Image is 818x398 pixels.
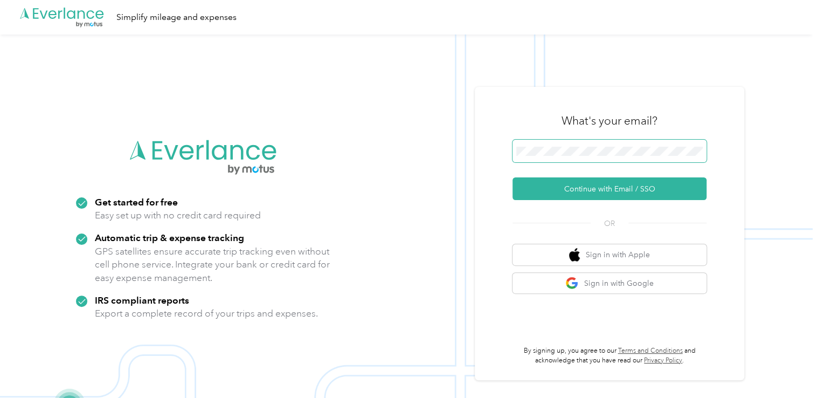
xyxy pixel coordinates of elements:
a: Terms and Conditions [618,347,683,355]
img: apple logo [569,248,580,262]
p: GPS satellites ensure accurate trip tracking even without cell phone service. Integrate your bank... [95,245,330,285]
p: By signing up, you agree to our and acknowledge that you have read our . [512,346,706,365]
p: Export a complete record of your trips and expenses. [95,307,318,320]
button: apple logoSign in with Apple [512,244,706,265]
a: Privacy Policy [644,356,682,365]
img: google logo [565,277,579,290]
span: OR [591,218,628,229]
strong: Get started for free [95,196,178,208]
strong: Automatic trip & expense tracking [95,232,244,243]
strong: IRS compliant reports [95,294,189,306]
p: Easy set up with no credit card required [95,209,261,222]
div: Simplify mileage and expenses [116,11,237,24]
h3: What's your email? [561,113,657,128]
button: google logoSign in with Google [512,273,706,294]
button: Continue with Email / SSO [512,177,706,200]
